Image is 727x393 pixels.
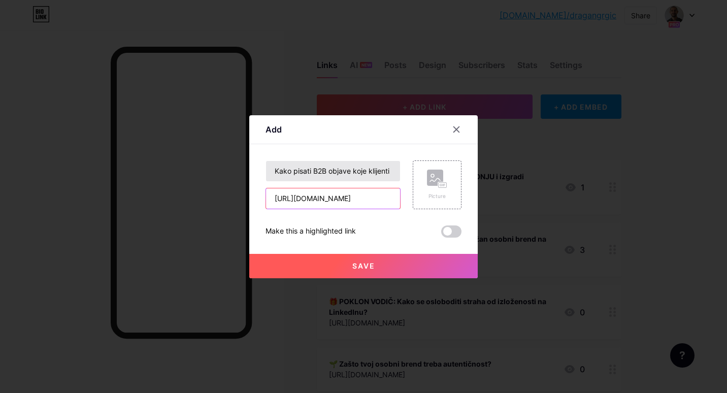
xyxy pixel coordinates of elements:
[249,254,478,278] button: Save
[266,225,356,238] div: Make this a highlighted link
[266,188,400,209] input: URL
[266,123,282,136] div: Add
[352,261,375,270] span: Save
[427,192,447,200] div: Picture
[266,161,400,181] input: Title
